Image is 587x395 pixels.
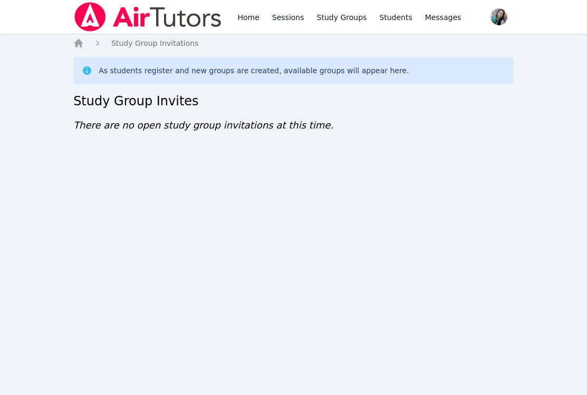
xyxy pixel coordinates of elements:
[73,93,514,110] h2: Study Group Invites
[111,39,198,47] span: Study Group Invitations
[425,12,461,23] span: Messages
[73,120,333,131] span: There are no open study group invitations at this time.
[111,38,198,48] a: Study Group Invitations
[73,38,514,48] nav: Breadcrumb
[99,65,409,76] div: As students register and new groups are created, available groups will appear here.
[73,2,223,32] img: Air Tutors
